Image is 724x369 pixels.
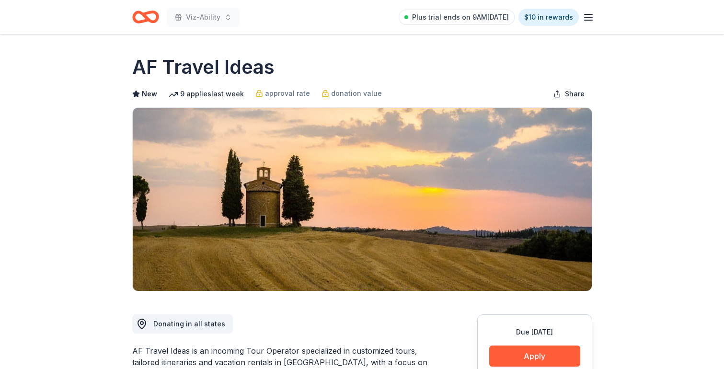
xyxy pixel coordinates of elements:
[565,88,585,100] span: Share
[255,88,310,99] a: approval rate
[132,6,159,28] a: Home
[412,12,509,23] span: Plus trial ends on 9AM[DATE]
[265,88,310,99] span: approval rate
[489,326,580,338] div: Due [DATE]
[167,8,240,27] button: Viz-Ability
[331,88,382,99] span: donation value
[132,54,275,81] h1: AF Travel Ideas
[518,9,579,26] a: $10 in rewards
[399,10,515,25] a: Plus trial ends on 9AM[DATE]
[489,346,580,367] button: Apply
[546,84,592,104] button: Share
[142,88,157,100] span: New
[133,108,592,291] img: Image for AF Travel Ideas
[153,320,225,328] span: Donating in all states
[322,88,382,99] a: donation value
[169,88,244,100] div: 9 applies last week
[186,12,220,23] span: Viz-Ability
